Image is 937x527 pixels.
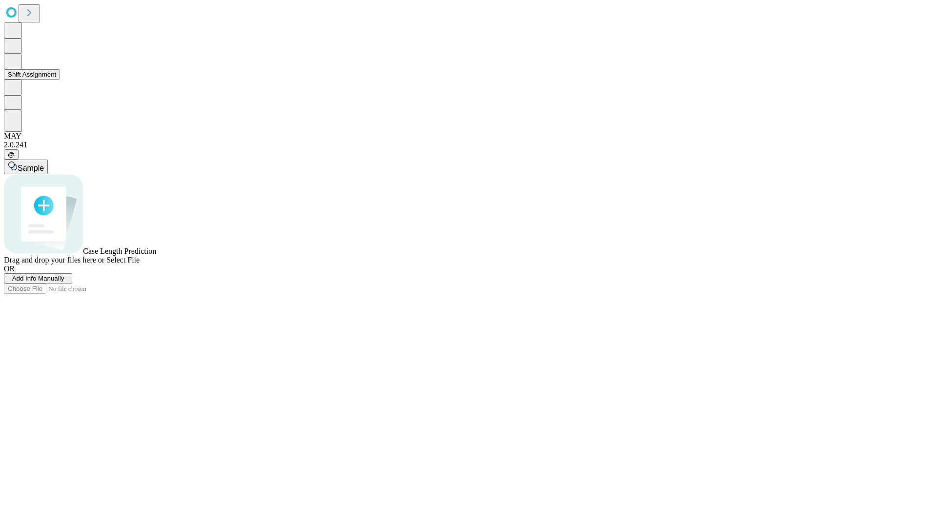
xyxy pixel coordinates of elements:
[4,256,104,264] span: Drag and drop your files here or
[106,256,140,264] span: Select File
[4,273,72,284] button: Add Info Manually
[4,132,933,141] div: MAY
[4,69,60,80] button: Shift Assignment
[4,149,19,160] button: @
[4,160,48,174] button: Sample
[18,164,44,172] span: Sample
[83,247,156,255] span: Case Length Prediction
[4,141,933,149] div: 2.0.241
[8,151,15,158] span: @
[4,264,15,273] span: OR
[12,275,64,282] span: Add Info Manually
